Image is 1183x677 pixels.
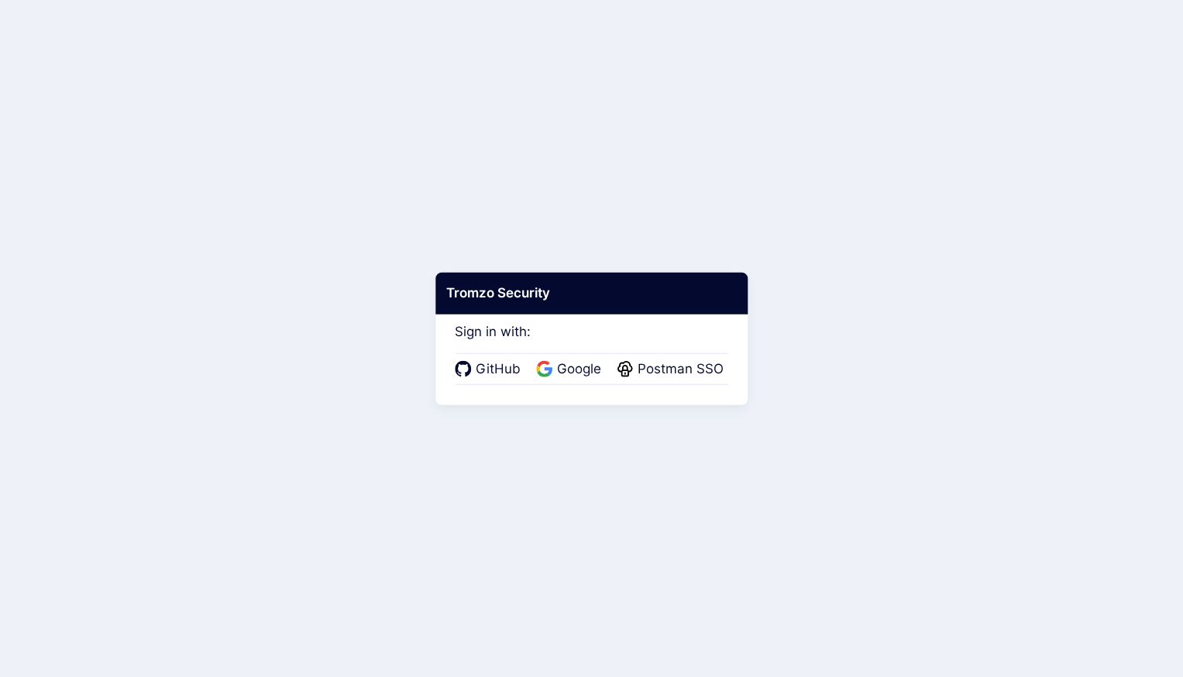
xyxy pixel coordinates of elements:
a: Google [536,359,606,380]
span: Google [552,359,606,380]
a: Postman SSO [617,359,728,380]
span: Postman SSO [633,359,728,380]
span: GitHub [471,359,525,380]
div: Tromzo Security [435,273,748,314]
a: GitHub [455,359,525,380]
div: Sign in with: [455,303,728,385]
